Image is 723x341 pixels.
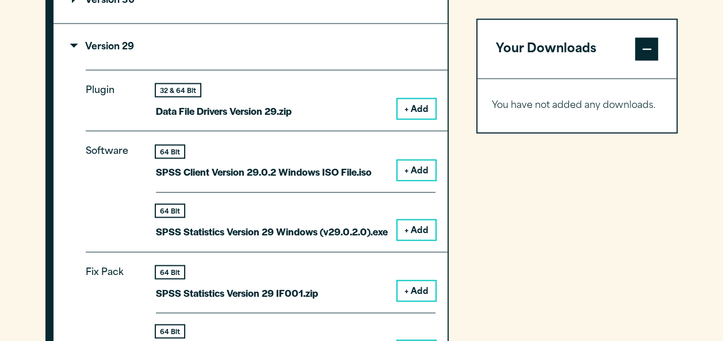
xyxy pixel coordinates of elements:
[477,20,677,78] button: Your Downloads
[156,266,184,278] div: 64 Bit
[86,144,137,230] p: Software
[397,281,435,301] button: + Add
[72,42,134,52] p: Version 29
[397,161,435,180] button: + Add
[156,146,184,158] div: 64 Bit
[53,24,447,70] summary: Version 29
[156,325,184,338] div: 64 Bit
[86,83,137,110] p: Plugin
[156,205,184,217] div: 64 Bit
[156,223,388,240] p: SPSS Statistics Version 29 Windows (v29.0.2.0).exe
[397,99,435,119] button: + Add
[156,164,372,180] p: SPSS Client Version 29.0.2 Windows ISO File.iso
[156,285,318,301] p: SPSS Statistics Version 29 IF001.zip
[397,220,435,240] button: + Add
[156,103,292,119] p: Data File Drivers Version 29.zip
[156,84,200,96] div: 32 & 64 Bit
[492,97,663,114] p: You have not added any downloads.
[477,78,677,132] div: Your Downloads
